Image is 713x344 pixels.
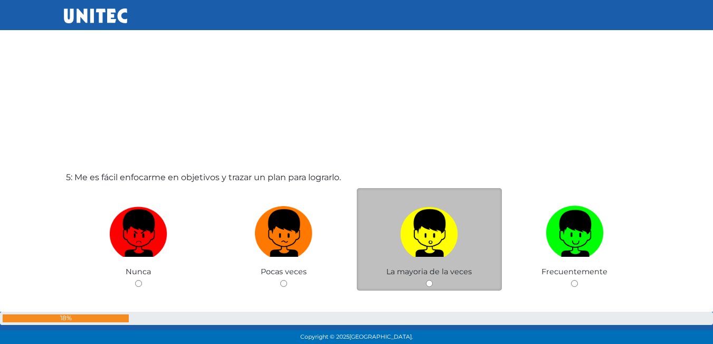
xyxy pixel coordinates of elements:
[66,171,341,184] label: 5: Me es fácil enfocarme en objetivos y trazar un plan para lograrlo.
[349,333,413,340] span: [GEOGRAPHIC_DATA].
[3,314,129,322] div: 18%
[261,267,307,276] span: Pocas veces
[64,8,127,23] img: UNITEC
[546,202,604,257] img: Frecuentemente
[541,267,607,276] span: Frecuentemente
[400,202,458,257] img: La mayoria de la veces
[386,267,472,276] span: La mayoria de la veces
[126,267,151,276] span: Nunca
[109,202,167,257] img: Nunca
[255,202,313,257] img: Pocas veces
